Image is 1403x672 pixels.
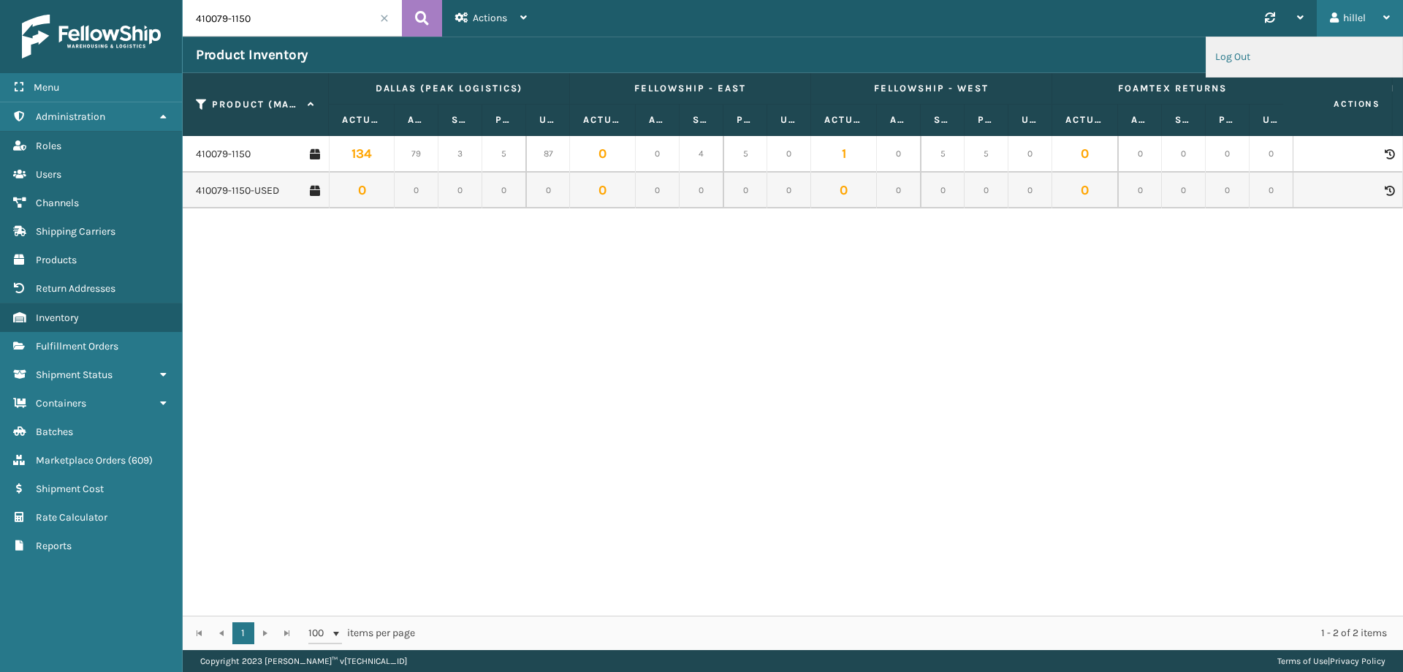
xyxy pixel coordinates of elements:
span: Administration [36,110,105,123]
label: Pending [1219,113,1236,127]
label: Dallas (Peak Logistics) [342,82,556,95]
td: 0 [482,173,526,209]
span: Batches [36,426,73,438]
label: Safety [452,113,468,127]
h3: Product Inventory [196,46,308,64]
td: 0 [1206,173,1250,209]
label: Actual Quantity [342,113,381,127]
i: Product Activity [1385,186,1394,196]
td: 3 [438,136,482,173]
td: 87 [526,136,570,173]
td: 5 [965,136,1008,173]
td: 1 [811,136,877,173]
span: 100 [308,626,330,641]
td: 0 [329,173,395,209]
a: 1 [232,622,254,644]
td: 0 [1162,173,1206,209]
label: Pending [495,113,512,127]
span: Fulfillment Orders [36,340,118,352]
span: Inventory [36,312,79,324]
span: Menu [34,81,59,94]
a: Terms of Use [1277,656,1328,666]
span: Shipment Status [36,369,113,381]
span: Actions [1288,92,1389,116]
td: 0 [965,173,1008,209]
span: Return Addresses [36,282,115,295]
td: 0 [636,136,680,173]
td: 0 [767,173,811,209]
td: 0 [636,173,680,209]
td: 0 [1118,173,1162,209]
li: Log Out [1206,37,1402,77]
span: Shipment Cost [36,483,104,495]
label: Pending [978,113,995,127]
td: 0 [877,173,921,209]
td: 5 [921,136,965,173]
label: Unallocated [539,113,556,127]
td: 0 [526,173,570,209]
td: 134 [329,136,395,173]
td: 4 [680,136,723,173]
td: 0 [570,173,636,209]
label: Safety [693,113,710,127]
span: Channels [36,197,79,209]
span: Products [36,254,77,266]
a: 410079-1150-USED [196,184,279,198]
td: 0 [921,173,965,209]
td: 0 [877,136,921,173]
td: 5 [482,136,526,173]
label: Pending [737,113,753,127]
td: 79 [395,136,438,173]
td: 0 [811,173,877,209]
label: Safety [1175,113,1192,127]
a: Privacy Policy [1330,656,1385,666]
span: Reports [36,540,72,552]
label: Actual Quantity [583,113,622,127]
i: Product Activity [1385,149,1394,159]
img: logo [22,15,161,58]
label: Safety [934,113,951,127]
span: Rate Calculator [36,511,107,524]
span: items per page [308,622,415,644]
label: Fellowship - East [583,82,797,95]
td: 0 [1118,136,1162,173]
label: Actual Quantity [824,113,863,127]
a: 410079-1150 [196,147,251,162]
label: Unallocated [1022,113,1038,127]
td: 0 [1206,136,1250,173]
span: Actions [473,12,507,24]
td: 0 [570,136,636,173]
label: Unallocated [1263,113,1280,127]
td: 0 [438,173,482,209]
p: Copyright 2023 [PERSON_NAME]™ v [TECHNICAL_ID] [200,650,407,672]
td: 0 [1052,173,1118,209]
span: Shipping Carriers [36,225,115,238]
span: Users [36,168,61,181]
td: 0 [395,173,438,209]
td: 0 [723,173,767,209]
td: 0 [1052,136,1118,173]
label: Unallocated [780,113,797,127]
label: Product (MAIN SKU) [212,98,300,111]
td: 0 [767,136,811,173]
td: 0 [1250,173,1293,209]
span: ( 609 ) [128,454,153,467]
td: 5 [723,136,767,173]
td: 0 [1008,173,1052,209]
label: Available [649,113,666,127]
label: Actual Quantity [1065,113,1104,127]
td: 0 [1250,136,1293,173]
div: | [1277,650,1385,672]
label: Available [1131,113,1148,127]
div: 1 - 2 of 2 items [436,626,1387,641]
span: Marketplace Orders [36,454,126,467]
label: Available [408,113,425,127]
span: Roles [36,140,61,152]
label: Fellowship - West [824,82,1038,95]
td: 0 [680,173,723,209]
label: Foamtex Returns [1065,82,1280,95]
td: 0 [1008,136,1052,173]
label: Available [890,113,907,127]
span: Containers [36,397,86,409]
td: 0 [1162,136,1206,173]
